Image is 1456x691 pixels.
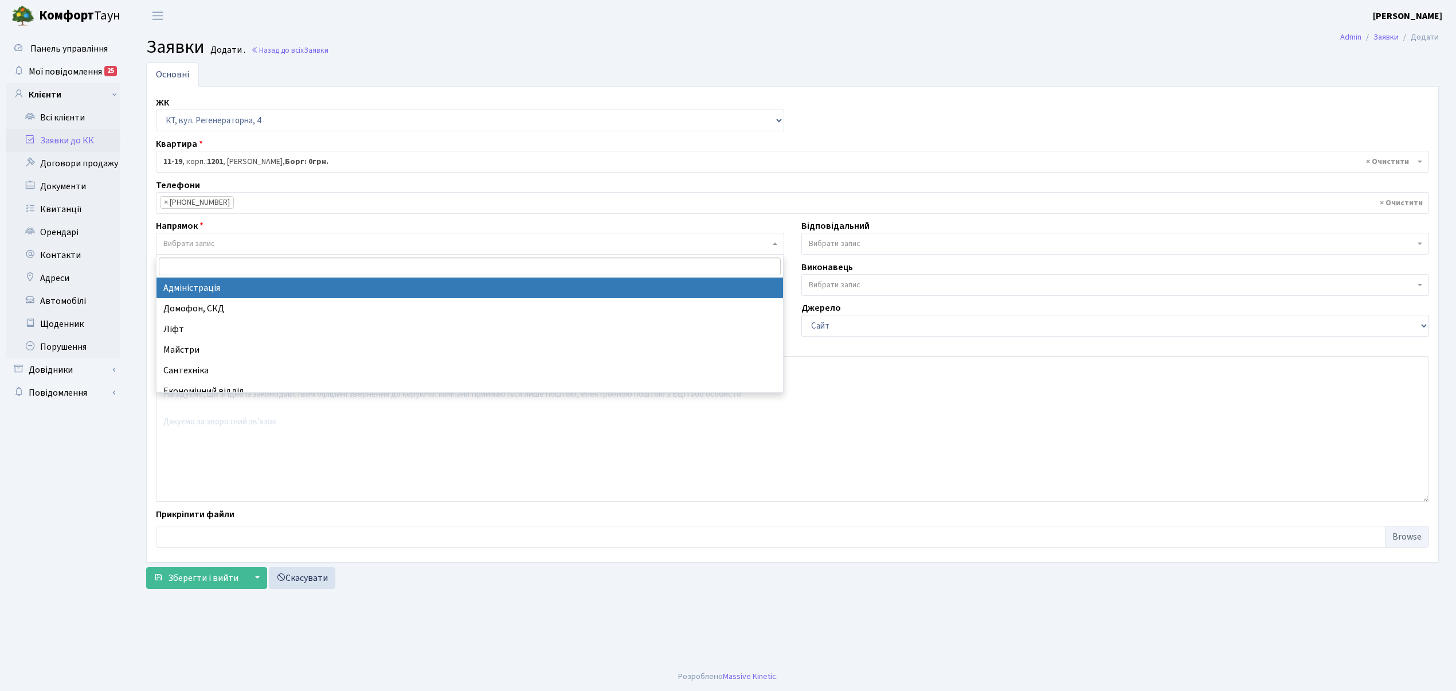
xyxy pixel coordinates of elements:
[160,196,234,209] li: (067) 596-42-43
[801,260,853,274] label: Виконавець
[6,267,120,290] a: Адреси
[6,381,120,404] a: Повідомлення
[156,381,783,401] li: Економічний відділ
[1366,156,1409,167] span: Видалити всі елементи
[156,178,200,192] label: Телефони
[6,129,120,152] a: Заявки до КК
[6,175,120,198] a: Документи
[156,137,203,151] label: Квартира
[6,290,120,313] a: Автомобілі
[1373,31,1399,43] a: Заявки
[156,96,169,110] label: ЖК
[1380,197,1423,209] span: Видалити всі елементи
[163,156,1415,167] span: <b>11-19</b>, корп.: <b>1201</b>, Бойко Регіна Олегівна, <b>Борг: 0грн.</b>
[207,156,223,167] b: 1201
[6,221,120,244] a: Орендарі
[168,572,238,584] span: Зберегти і вийти
[163,238,215,249] span: Вибрати запис
[146,567,246,589] button: Зберегти і вийти
[269,567,335,589] a: Скасувати
[143,6,172,25] button: Переключити навігацію
[251,45,328,56] a: Назад до всіхЗаявки
[6,60,120,83] a: Мої повідомлення25
[6,335,120,358] a: Порушення
[156,278,783,298] li: Адміністрація
[809,238,860,249] span: Вибрати запис
[801,301,841,315] label: Джерело
[6,37,120,60] a: Панель управління
[723,670,776,682] a: Massive Kinetic
[1323,25,1456,49] nav: breadcrumb
[1340,31,1361,43] a: Admin
[1373,9,1442,23] a: [PERSON_NAME]
[809,279,860,291] span: Вибрати запис
[156,507,234,521] label: Прикріпити файли
[208,45,245,56] small: Додати .
[156,151,1429,173] span: <b>11-19</b>, корп.: <b>1201</b>, Бойко Регіна Олегівна, <b>Борг: 0грн.</b>
[104,66,117,76] div: 25
[30,42,108,55] span: Панель управління
[1373,10,1442,22] b: [PERSON_NAME]
[6,106,120,129] a: Всі клієнти
[156,219,203,233] label: Напрямок
[29,65,102,78] span: Мої повідомлення
[163,156,182,167] b: 11-19
[6,198,120,221] a: Квитанції
[146,34,205,60] span: Заявки
[11,5,34,28] img: logo.png
[304,45,328,56] span: Заявки
[801,219,870,233] label: Відповідальний
[678,670,778,683] div: Розроблено .
[6,83,120,106] a: Клієнти
[6,152,120,175] a: Договори продажу
[39,6,94,25] b: Комфорт
[39,6,120,26] span: Таун
[146,63,199,87] a: Основні
[156,319,783,339] li: Ліфт
[156,360,783,381] li: Сантехніка
[156,339,783,360] li: Майстри
[156,298,783,319] li: Домофон, СКД
[6,313,120,335] a: Щоденник
[6,244,120,267] a: Контакти
[285,156,328,167] b: Борг: 0грн.
[1399,31,1439,44] li: Додати
[164,197,168,208] span: ×
[6,358,120,381] a: Довідники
